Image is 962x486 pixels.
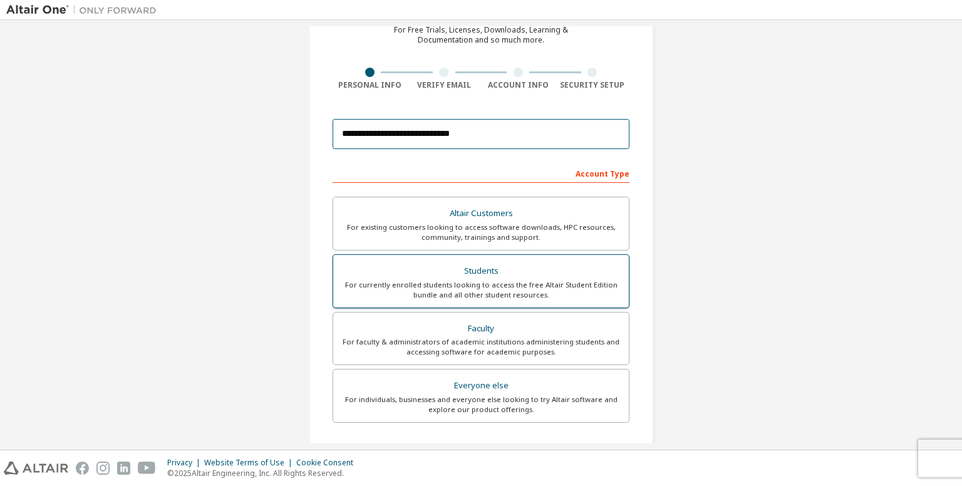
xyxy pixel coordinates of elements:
div: For Free Trials, Licenses, Downloads, Learning & Documentation and so much more. [394,25,568,45]
div: Account Type [333,163,629,183]
img: instagram.svg [96,462,110,475]
div: Security Setup [556,80,630,90]
div: For existing customers looking to access software downloads, HPC resources, community, trainings ... [341,222,621,242]
div: Website Terms of Use [204,458,296,468]
div: Students [341,262,621,280]
div: Everyone else [341,377,621,395]
p: © 2025 Altair Engineering, Inc. All Rights Reserved. [167,468,361,478]
img: youtube.svg [138,462,156,475]
img: altair_logo.svg [4,462,68,475]
div: For currently enrolled students looking to access the free Altair Student Edition bundle and all ... [341,280,621,300]
div: Altair Customers [341,205,621,222]
div: Account Info [481,80,556,90]
div: Verify Email [407,80,482,90]
img: facebook.svg [76,462,89,475]
div: Faculty [341,320,621,338]
img: Altair One [6,4,163,16]
div: For individuals, businesses and everyone else looking to try Altair software and explore our prod... [341,395,621,415]
div: Your Profile [333,442,629,462]
div: For faculty & administrators of academic institutions administering students and accessing softwa... [341,337,621,357]
div: Personal Info [333,80,407,90]
div: Cookie Consent [296,458,361,468]
img: linkedin.svg [117,462,130,475]
div: Privacy [167,458,204,468]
